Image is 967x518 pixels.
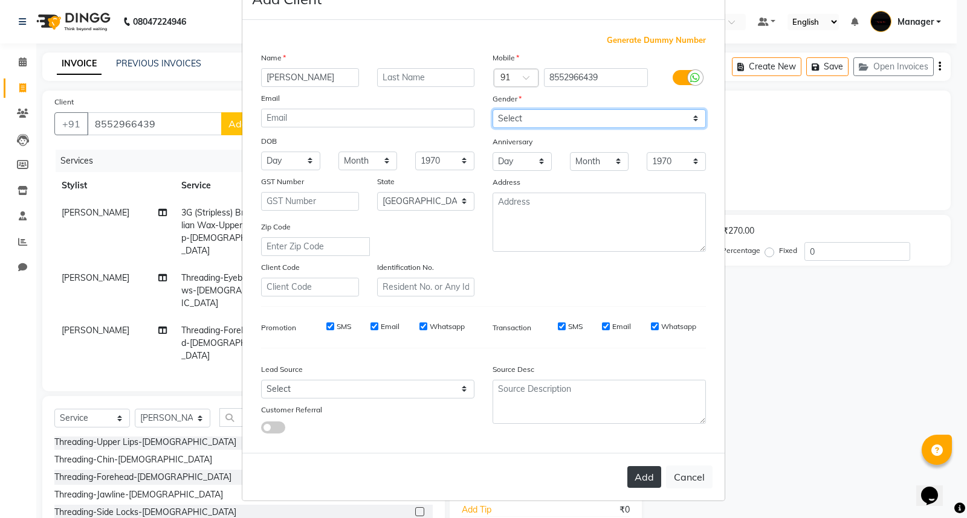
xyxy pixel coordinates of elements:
[261,192,359,211] input: GST Number
[377,68,475,87] input: Last Name
[544,68,648,87] input: Mobile
[381,321,399,332] label: Email
[261,278,359,296] input: Client Code
[377,262,434,273] label: Identification No.
[493,322,531,333] label: Transaction
[430,321,465,332] label: Whatsapp
[337,321,351,332] label: SMS
[493,94,522,104] label: Gender
[261,404,322,415] label: Customer Referral
[377,278,475,296] input: Resident No. or Any Id
[261,53,286,63] label: Name
[261,237,370,256] input: Enter Zip Code
[261,222,291,232] label: Zip Code
[493,177,520,188] label: Address
[261,109,474,127] input: Email
[493,364,534,375] label: Source Desc
[493,53,519,63] label: Mobile
[261,364,303,375] label: Lead Source
[493,136,532,147] label: Anniversary
[261,322,296,333] label: Promotion
[666,465,713,488] button: Cancel
[916,470,955,506] iframe: chat widget
[661,321,696,332] label: Whatsapp
[607,34,706,46] span: Generate Dummy Number
[261,68,359,87] input: First Name
[568,321,583,332] label: SMS
[261,93,280,104] label: Email
[261,262,300,273] label: Client Code
[377,176,395,187] label: State
[261,136,277,147] label: DOB
[261,176,304,187] label: GST Number
[627,466,661,488] button: Add
[612,321,631,332] label: Email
